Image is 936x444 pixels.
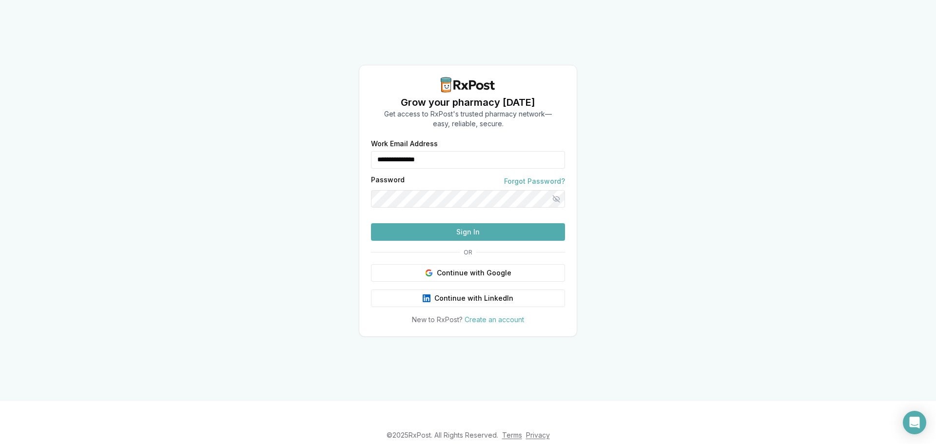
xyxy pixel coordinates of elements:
img: RxPost Logo [437,77,499,93]
a: Privacy [526,431,550,439]
a: Forgot Password? [504,176,565,186]
button: Continue with Google [371,264,565,282]
label: Work Email Address [371,140,565,147]
span: OR [460,249,476,256]
img: LinkedIn [423,294,430,302]
div: Open Intercom Messenger [903,411,926,434]
label: Password [371,176,405,186]
span: New to RxPost? [412,315,463,324]
h1: Grow your pharmacy [DATE] [384,96,552,109]
a: Create an account [465,315,524,324]
p: Get access to RxPost's trusted pharmacy network— easy, reliable, secure. [384,109,552,129]
button: Sign In [371,223,565,241]
a: Terms [502,431,522,439]
button: Continue with LinkedIn [371,290,565,307]
img: Google [425,269,433,277]
button: Hide password [547,190,565,208]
